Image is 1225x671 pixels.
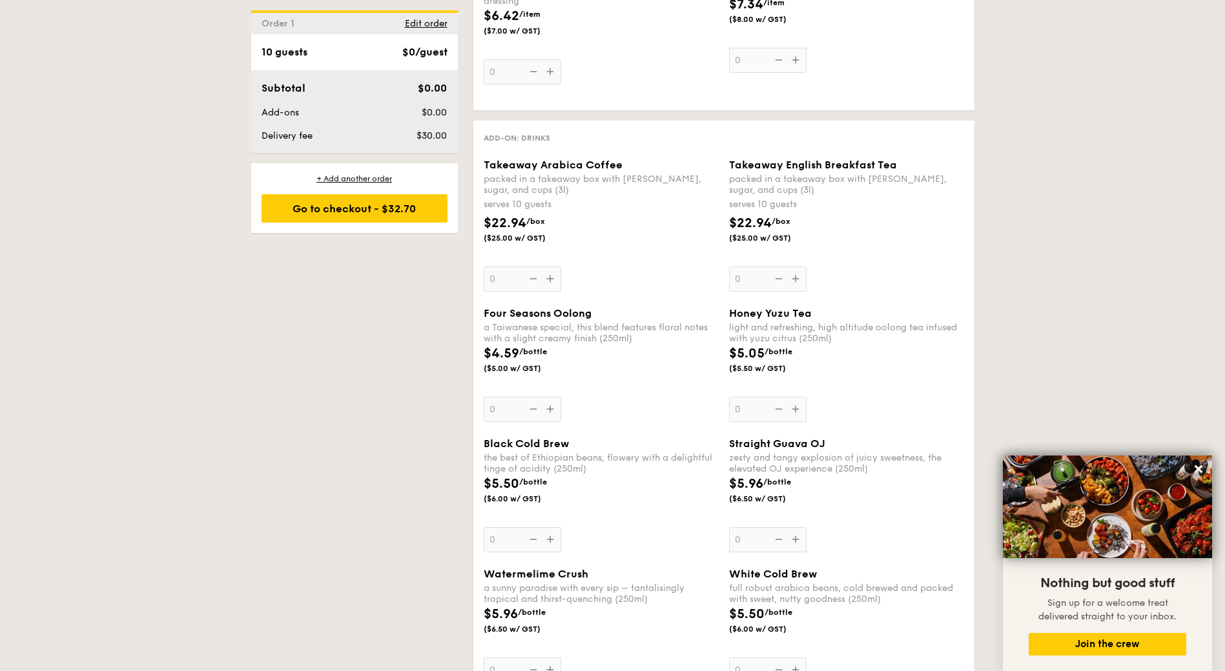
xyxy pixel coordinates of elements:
[484,568,588,580] span: Watermelime Crush
[729,14,817,25] span: ($8.00 w/ GST)
[729,452,964,474] div: zesty and tangy explosion of juicy sweetness, the elevated OJ experience (250ml)
[484,134,550,143] span: Add-on: Drinks
[1029,633,1186,656] button: Join the crew
[729,363,817,374] span: ($5.50 w/ GST)
[765,608,792,617] span: /bottle
[484,174,719,195] div: packed in a takeaway box with [PERSON_NAME], sugar, and cups (3l)
[262,174,448,184] div: + Add another order
[484,8,519,24] span: $6.42
[526,217,545,226] span: /box
[484,159,623,171] span: Takeaway Arabica Coffee
[729,476,763,492] span: $5.96
[729,624,817,634] span: ($6.00 w/ GST)
[729,583,964,605] div: full robust arabica beans, cold brewed and packed with sweet, nutty goodness (250ml)
[1003,456,1212,558] img: DSC07876-Edit02-Large.jpeg
[484,346,519,361] span: $4.59
[262,107,299,118] span: Add-ons
[484,307,592,319] span: Four Seasons Oolong
[418,82,447,94] span: $0.00
[417,130,447,141] span: $30.00
[484,583,719,605] div: a sunny paradise with every sip – tantalisingly tropical and thirst-quenching (250ml)
[402,45,448,60] div: $0/guest
[729,159,897,171] span: Takeaway English Breakfast Tea
[484,322,719,344] div: a Taiwanese special, this blend features floral notes with a slight creamy finish (250ml)
[729,215,772,231] span: $22.94
[484,476,519,492] span: $5.50
[729,437,825,450] span: Straight Guava OJ
[519,477,547,486] span: /bottle
[729,198,964,211] div: serves 10 guests
[262,18,300,29] span: Order 1
[262,130,313,141] span: Delivery fee
[729,174,964,195] div: packed in a takeaway box with [PERSON_NAME], sugar, and cups (3l)
[729,606,765,622] span: $5.50
[484,363,571,374] span: ($5.00 w/ GST)
[484,215,526,231] span: $22.94
[484,606,518,622] span: $5.96
[262,82,305,94] span: Subtotal
[405,18,448,29] span: Edit order
[1188,459,1209,479] button: Close
[484,198,719,211] div: serves 10 guests
[484,233,571,243] span: ($25.00 w/ GST)
[729,494,817,504] span: ($6.50 w/ GST)
[763,477,791,486] span: /bottle
[484,26,571,36] span: ($7.00 w/ GST)
[422,107,447,118] span: $0.00
[262,194,448,223] div: Go to checkout - $32.70
[1038,597,1177,622] span: Sign up for a welcome treat delivered straight to your inbox.
[484,624,571,634] span: ($6.50 w/ GST)
[729,307,812,319] span: Honey Yuzu Tea
[729,233,817,243] span: ($25.00 w/ GST)
[484,494,571,504] span: ($6.00 w/ GST)
[519,10,540,19] span: /item
[519,347,547,356] span: /bottle
[484,437,569,450] span: Black Cold Brew
[772,217,790,226] span: /box
[484,452,719,474] div: the best of Ethiopian beans, flowery with a delightful tinge of acidity (250ml)
[262,45,307,60] div: 10 guests
[518,608,546,617] span: /bottle
[729,568,817,580] span: White Cold Brew
[729,346,765,361] span: $5.05
[1040,576,1175,591] span: Nothing but good stuff
[729,322,964,344] div: light and refreshing, high altitude oolong tea infused with yuzu citrus (250ml)
[765,347,792,356] span: /bottle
